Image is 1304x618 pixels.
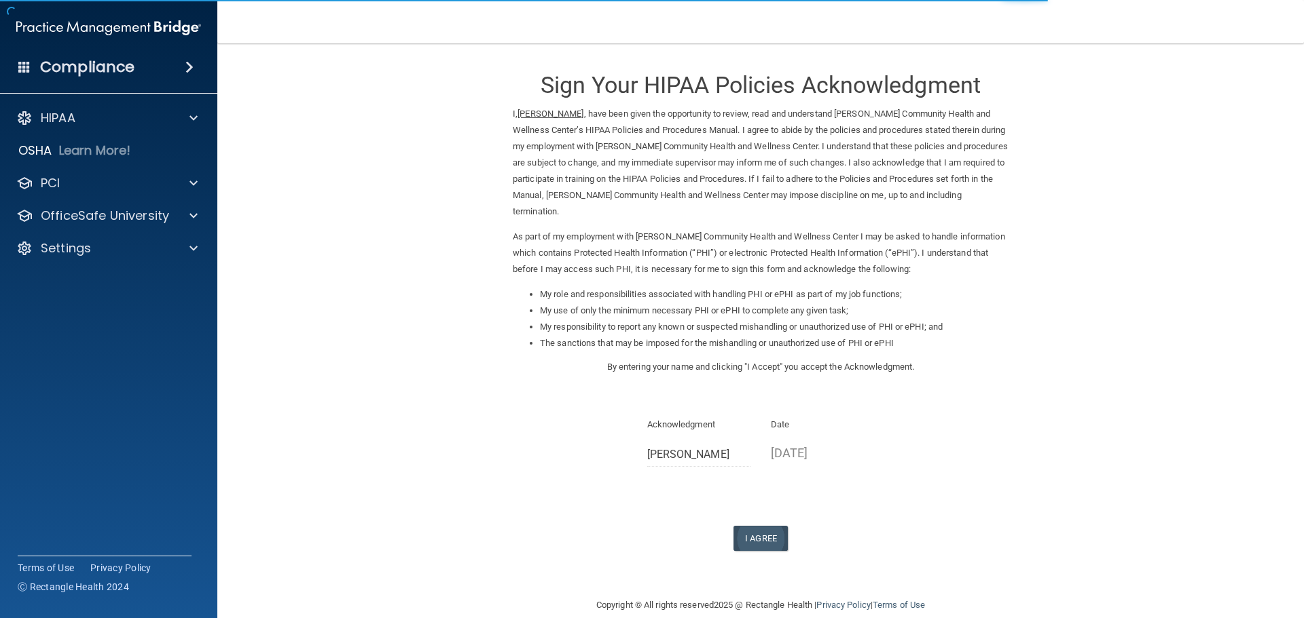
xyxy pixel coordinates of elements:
[18,580,129,594] span: Ⓒ Rectangle Health 2024
[647,417,751,433] p: Acknowledgment
[16,240,198,256] a: Settings
[16,208,198,224] a: OfficeSafe University
[40,58,134,77] h4: Compliance
[41,110,75,126] p: HIPAA
[41,240,91,256] p: Settings
[540,335,1009,351] li: The sanctions that may be imposed for the mishandling or unauthorized use of PHI or ePHI
[41,175,60,191] p: PCI
[513,73,1009,98] h3: Sign Your HIPAA Policies Acknowledgment
[513,229,1009,277] p: As part of my employment with [PERSON_NAME] Community Health and Wellness Center I may be asked t...
[18,561,74,575] a: Terms of Use
[18,142,52,159] p: OSHA
[873,600,925,610] a: Terms of Use
[771,417,875,433] p: Date
[540,303,1009,319] li: My use of only the minimum necessary PHI or ePHI to complete any given task;
[16,14,201,41] img: PMB logo
[59,142,131,159] p: Learn More!
[513,359,1009,375] p: By entering your name and clicking "I Accept" you accept the Acknowledgment.
[816,600,870,610] a: Privacy Policy
[513,106,1009,220] p: I, , have been given the opportunity to review, read and understand [PERSON_NAME] Community Healt...
[41,208,169,224] p: OfficeSafe University
[90,561,151,575] a: Privacy Policy
[540,319,1009,335] li: My responsibility to report any known or suspected mishandling or unauthorized use of PHI or ePHI...
[518,109,583,119] ins: [PERSON_NAME]
[733,526,788,551] button: I Agree
[771,442,875,464] p: [DATE]
[540,286,1009,303] li: My role and responsibilities associated with handling PHI or ePHI as part of my job functions;
[16,110,198,126] a: HIPAA
[647,442,751,467] input: Full Name
[16,175,198,191] a: PCI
